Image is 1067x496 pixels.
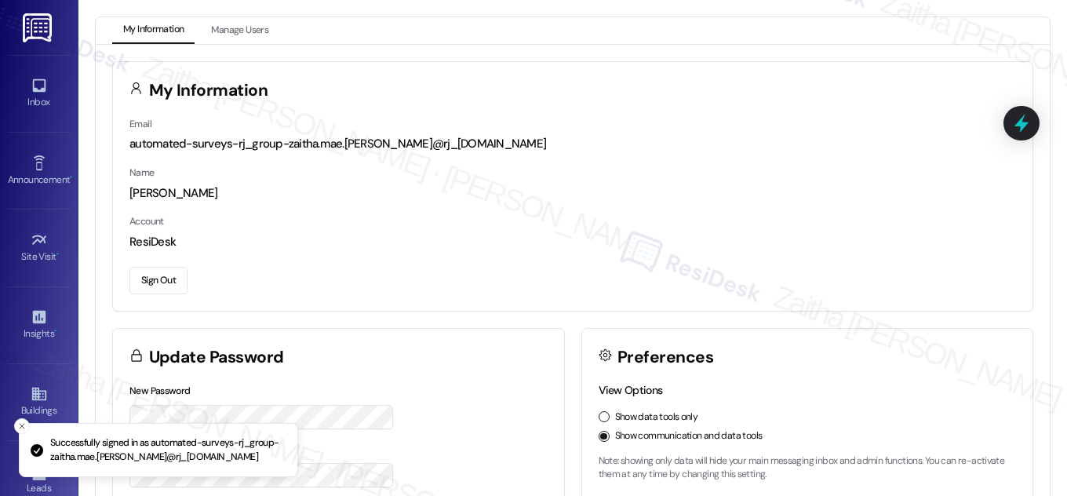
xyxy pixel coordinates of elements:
[54,326,56,337] span: •
[599,383,663,397] label: View Options
[129,385,191,397] label: New Password
[149,349,284,366] h3: Update Password
[70,172,72,183] span: •
[129,267,188,294] button: Sign Out
[149,82,268,99] h3: My Information
[50,436,285,464] p: Successfully signed in as automated-surveys-rj_group-zaitha.mae.[PERSON_NAME]@rj_[DOMAIN_NAME]
[129,166,155,179] label: Name
[599,454,1017,482] p: Note: showing only data will hide your main messaging inbox and admin functions. You can re-activ...
[8,304,71,346] a: Insights •
[56,249,59,260] span: •
[129,234,1016,250] div: ResiDesk
[200,17,279,44] button: Manage Users
[112,17,195,44] button: My Information
[23,13,55,42] img: ResiDesk Logo
[617,349,713,366] h3: Preferences
[8,72,71,115] a: Inbox
[129,118,151,130] label: Email
[129,185,1016,202] div: [PERSON_NAME]
[615,429,763,443] label: Show communication and data tools
[14,418,30,434] button: Close toast
[129,136,1016,152] div: automated-surveys-rj_group-zaitha.mae.[PERSON_NAME]@rj_[DOMAIN_NAME]
[615,410,698,425] label: Show data tools only
[8,381,71,423] a: Buildings
[8,227,71,269] a: Site Visit •
[129,215,164,228] label: Account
